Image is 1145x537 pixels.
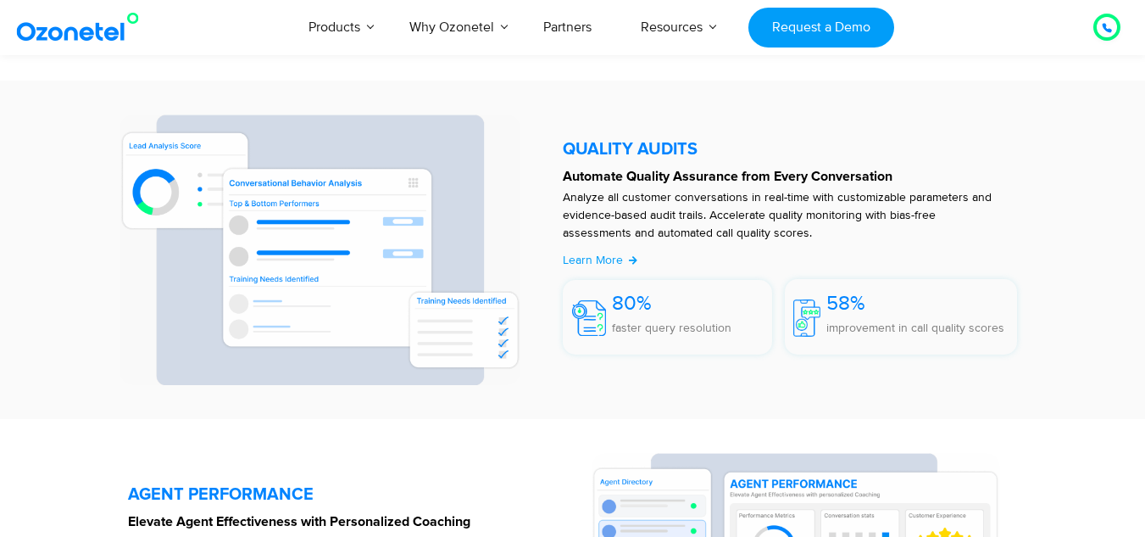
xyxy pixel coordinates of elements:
span: Learn More [563,253,623,267]
p: faster query resolution [612,319,731,337]
img: 58% [793,299,820,337]
span: 58% [826,291,865,316]
strong: Elevate Agent Effectiveness with Personalized Coaching [128,515,470,529]
p: improvement in call quality scores [826,319,1004,337]
span: 80% [612,291,652,316]
p: Analyze all customer conversations in real-time with customizable parameters and evidence-based a... [563,188,1001,242]
h5: QUALITY AUDITS [563,141,1018,158]
img: 80% [572,300,606,336]
a: Learn More [563,251,638,269]
strong: Automate Quality Assurance from Every Conversation [563,170,892,183]
a: Request a Demo [748,8,893,48]
h5: AGENT PERFORMANCE [128,486,575,503]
